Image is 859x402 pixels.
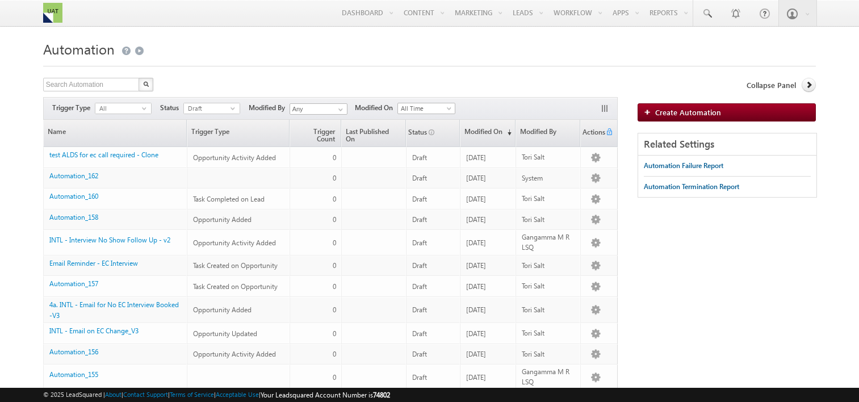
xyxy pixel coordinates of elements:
[193,215,252,224] span: Opportunity Added
[49,326,139,335] a: INTL - Email on EC Change_V3
[170,391,214,398] a: Terms of Service
[644,177,739,197] a: Automation Termination Report
[249,103,290,113] span: Modified By
[522,349,576,359] div: Tori Salt
[644,182,739,192] div: Automation Termination Report
[290,103,347,115] input: Type to Search
[412,153,427,162] span: Draft
[407,121,427,146] span: Status
[644,156,723,176] a: Automation Failure Report
[466,215,486,224] span: [DATE]
[193,350,276,358] span: Opportunity Activity Added
[466,329,486,338] span: [DATE]
[49,370,98,379] a: Automation_155
[143,81,149,87] img: Search
[49,259,138,267] a: Email Reminder - EC Interview
[355,103,397,113] span: Modified On
[466,261,486,270] span: [DATE]
[333,195,336,203] span: 0
[466,350,486,358] span: [DATE]
[522,328,576,338] div: Tori Salt
[160,103,183,113] span: Status
[95,103,142,114] span: All
[522,232,576,253] div: Gangamma M R LSQ
[193,153,276,162] span: Opportunity Activity Added
[516,120,580,146] a: Modified By
[466,305,486,314] span: [DATE]
[412,329,427,338] span: Draft
[522,152,576,162] div: Tori Salt
[342,120,405,146] a: Last Published On
[43,40,115,58] span: Automation
[184,103,231,114] span: Draft
[638,133,816,156] div: Related Settings
[49,236,170,244] a: INTL - Interview No Show Follow Up - v2
[333,373,336,382] span: 0
[49,171,98,180] a: Automation_162
[193,261,278,270] span: Task Created on Opportunity
[397,103,455,114] a: All Time
[290,120,341,146] a: Trigger Count
[333,153,336,162] span: 0
[44,120,186,146] a: Name
[373,391,390,399] span: 74802
[231,106,240,111] span: select
[52,103,95,113] span: Trigger Type
[522,194,576,204] div: Tori Salt
[193,282,278,291] span: Task Created on Opportunity
[747,80,796,90] span: Collapse Panel
[522,173,576,183] div: System
[412,238,427,247] span: Draft
[466,238,486,247] span: [DATE]
[49,150,158,159] a: test ALDS for ec call required - Clone
[333,305,336,314] span: 0
[49,347,98,356] a: Automation_156
[193,329,257,338] span: Opportunity Updated
[333,238,336,247] span: 0
[333,174,336,182] span: 0
[466,373,486,382] span: [DATE]
[522,215,576,225] div: Tori Salt
[193,305,252,314] span: Opportunity Added
[522,281,576,291] div: Tori Salt
[412,215,427,224] span: Draft
[466,153,486,162] span: [DATE]
[333,261,336,270] span: 0
[216,391,259,398] a: Acceptable Use
[398,103,452,114] span: All Time
[49,279,98,288] a: Automation_157
[644,108,655,115] img: add_icon.png
[581,121,605,146] span: Actions
[333,215,336,224] span: 0
[261,391,390,399] span: Your Leadsquared Account Number is
[333,329,336,338] span: 0
[43,3,62,23] img: Custom Logo
[142,106,151,111] span: select
[412,195,427,203] span: Draft
[187,120,289,146] a: Trigger Type
[43,390,390,400] span: © 2025 LeadSquared | | | | |
[502,128,512,137] span: (sorted descending)
[412,373,427,382] span: Draft
[522,305,576,315] div: Tori Salt
[412,350,427,358] span: Draft
[333,282,336,291] span: 0
[466,282,486,291] span: [DATE]
[655,107,721,117] span: Create Automation
[49,213,98,221] a: Automation_158
[333,350,336,358] span: 0
[49,300,179,320] a: 4a. INTL - Email for No EC Interview Booked -V3
[123,391,168,398] a: Contact Support
[522,367,576,387] div: Gangamma M R LSQ
[644,161,723,171] div: Automation Failure Report
[412,174,427,182] span: Draft
[522,261,576,271] div: Tori Salt
[412,305,427,314] span: Draft
[105,391,121,398] a: About
[193,195,265,203] span: Task Completed on Lead
[412,282,427,291] span: Draft
[332,104,346,115] a: Show All Items
[466,174,486,182] span: [DATE]
[460,120,515,146] a: Modified On(sorted descending)
[466,195,486,203] span: [DATE]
